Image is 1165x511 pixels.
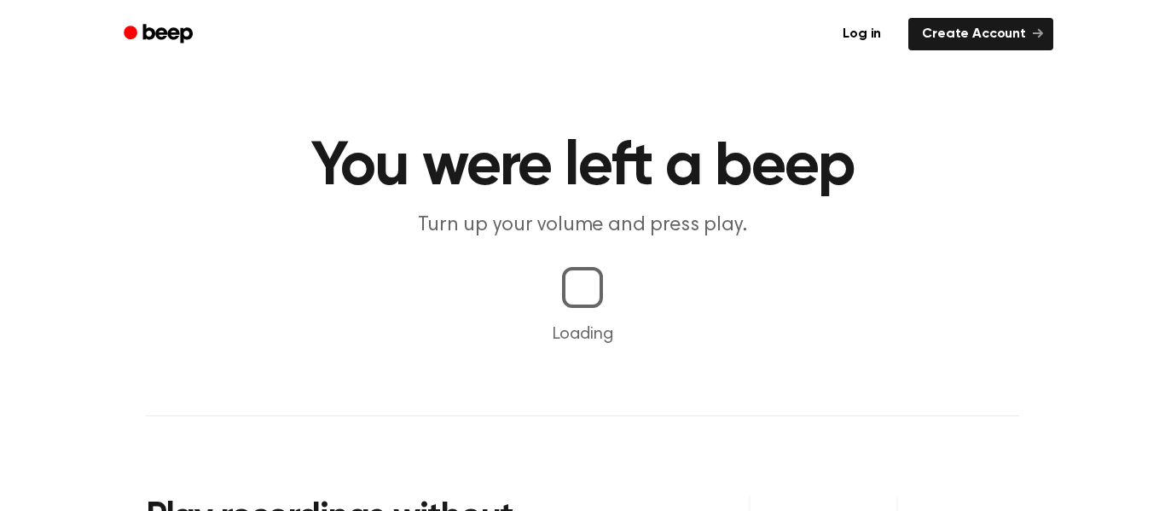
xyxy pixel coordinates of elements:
[255,212,910,240] p: Turn up your volume and press play.
[112,18,208,51] a: Beep
[826,15,898,54] a: Log in
[20,322,1145,347] p: Loading
[146,136,1019,198] h1: You were left a beep
[908,18,1053,50] a: Create Account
